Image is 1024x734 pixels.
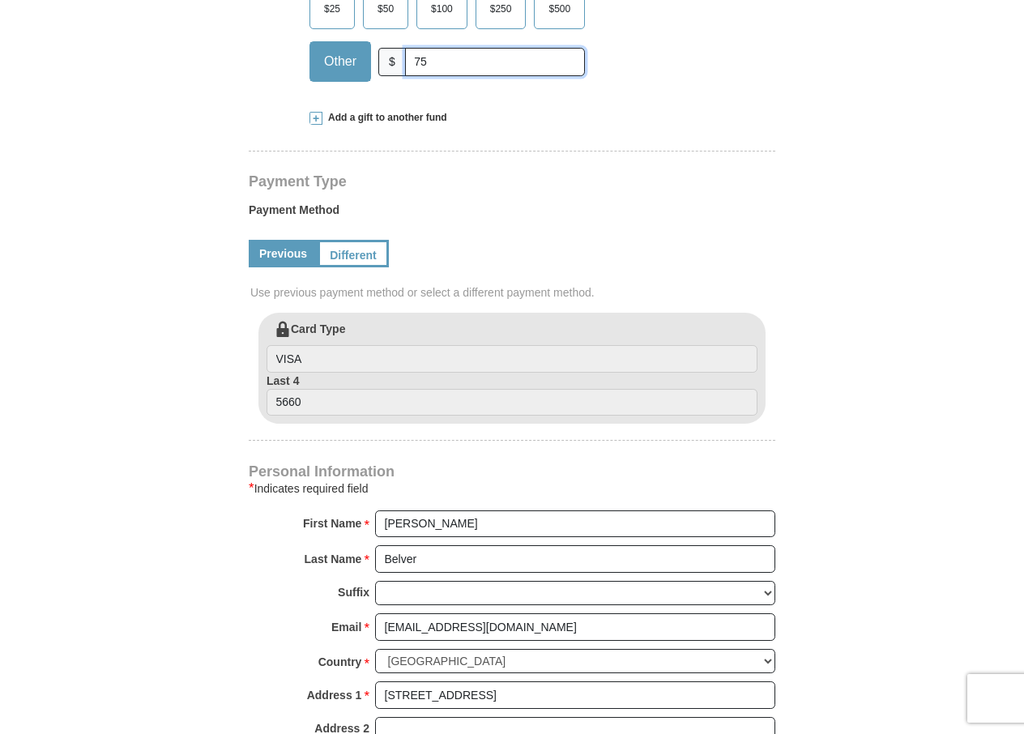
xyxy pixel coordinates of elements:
[249,175,775,188] h4: Payment Type
[249,240,318,267] a: Previous
[318,651,362,673] strong: Country
[267,373,757,416] label: Last 4
[307,684,362,706] strong: Address 1
[249,465,775,478] h4: Personal Information
[249,202,775,226] label: Payment Method
[250,284,777,301] span: Use previous payment method or select a different payment method.
[267,345,757,373] input: Card Type
[303,512,361,535] strong: First Name
[405,48,585,76] input: Other Amount
[338,581,369,604] strong: Suffix
[305,548,362,570] strong: Last Name
[331,616,361,638] strong: Email
[267,389,757,416] input: Last 4
[267,321,757,373] label: Card Type
[316,49,365,74] span: Other
[318,240,389,267] a: Different
[378,48,406,76] span: $
[322,111,447,125] span: Add a gift to another fund
[249,479,775,498] div: Indicates required field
